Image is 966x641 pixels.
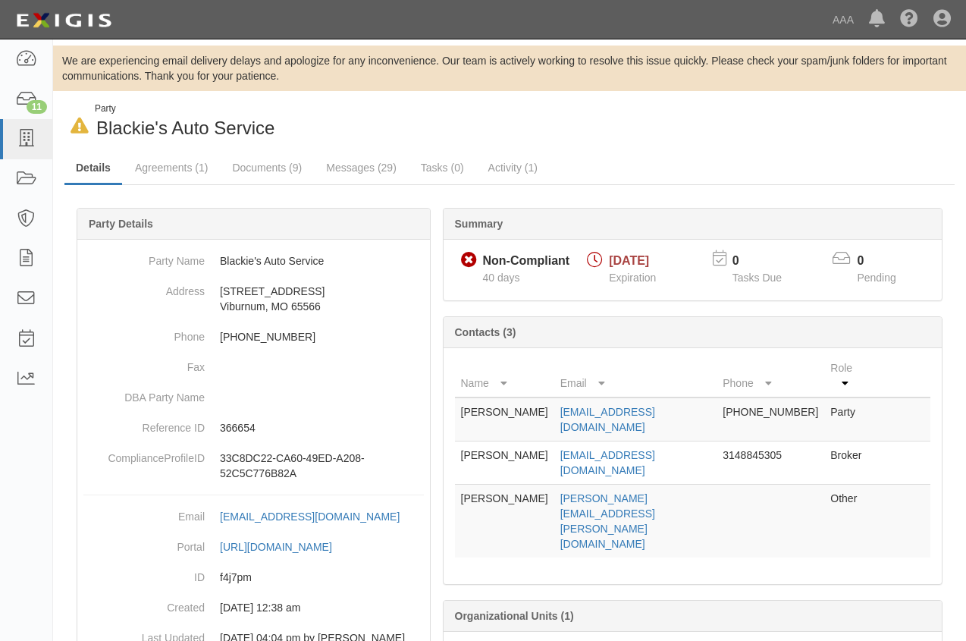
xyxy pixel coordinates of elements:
img: logo-5460c22ac91f19d4615b14bd174203de0afe785f0fc80cf4dbbc73dc1793850b.png [11,7,116,34]
td: [PERSON_NAME] [455,485,554,558]
p: 0 [732,253,801,270]
p: 0 [857,253,914,270]
b: Organizational Units (1) [455,610,574,622]
th: Email [554,354,717,397]
span: [DATE] [609,254,649,267]
span: Tasks Due [732,272,782,284]
dd: Blackie's Auto Service [83,246,424,276]
a: AAA [825,5,861,35]
div: [EMAIL_ADDRESS][DOMAIN_NAME] [220,509,400,524]
td: [PERSON_NAME] [455,441,554,485]
td: [PERSON_NAME] [455,397,554,441]
a: Tasks (0) [409,152,475,183]
dt: ComplianceProfileID [83,443,205,466]
span: Expiration [609,272,656,284]
th: Phone [717,354,824,397]
dd: 03/10/2023 12:38 am [83,592,424,623]
dt: ID [83,562,205,585]
a: [URL][DOMAIN_NAME] [220,541,349,553]
dd: [STREET_ADDRESS] Viburnum, MO 65566 [83,276,424,322]
span: Blackie's Auto Service [96,118,274,138]
td: 3148845305 [717,441,824,485]
div: Non-Compliant [483,253,570,270]
dt: Address [83,276,205,299]
a: Agreements (1) [124,152,219,183]
p: 366654 [220,420,424,435]
div: Blackie's Auto Service [64,102,498,141]
td: Other [824,485,870,558]
dt: Created [83,592,205,615]
dt: DBA Party Name [83,382,205,405]
a: [PERSON_NAME][EMAIL_ADDRESS][PERSON_NAME][DOMAIN_NAME] [560,492,655,550]
dd: [PHONE_NUMBER] [83,322,424,352]
b: Contacts (3) [455,326,516,338]
th: Role [824,354,870,397]
a: [EMAIL_ADDRESS][DOMAIN_NAME] [560,406,655,433]
a: Activity (1) [477,152,549,183]
i: Non-Compliant [461,253,477,269]
a: Details [64,152,122,185]
a: [EMAIL_ADDRESS][DOMAIN_NAME] [560,449,655,476]
div: 11 [27,100,47,114]
dt: Party Name [83,246,205,269]
b: Summary [455,218,503,230]
div: Party [95,102,274,115]
td: Party [824,397,870,441]
a: [EMAIL_ADDRESS][DOMAIN_NAME] [220,511,416,523]
a: Documents (9) [221,152,313,183]
i: In Default since 08/01/2025 [71,118,89,134]
th: Name [455,354,554,397]
dt: Fax [83,352,205,375]
dd: f4j7pm [83,562,424,592]
dt: Portal [83,532,205,555]
span: Pending [857,272,895,284]
dt: Email [83,501,205,524]
td: [PHONE_NUMBER] [717,397,824,441]
p: 33C8DC22-CA60-49ED-A208-52C5C776B82A [220,451,424,481]
td: Broker [824,441,870,485]
dt: Reference ID [83,413,205,435]
span: Since 07/18/2025 [483,272,520,284]
dt: Phone [83,322,205,344]
b: Party Details [89,218,153,230]
a: Messages (29) [315,152,408,183]
i: Help Center - Complianz [900,11,918,29]
div: We are experiencing email delivery delays and apologize for any inconvenience. Our team is active... [53,53,966,83]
